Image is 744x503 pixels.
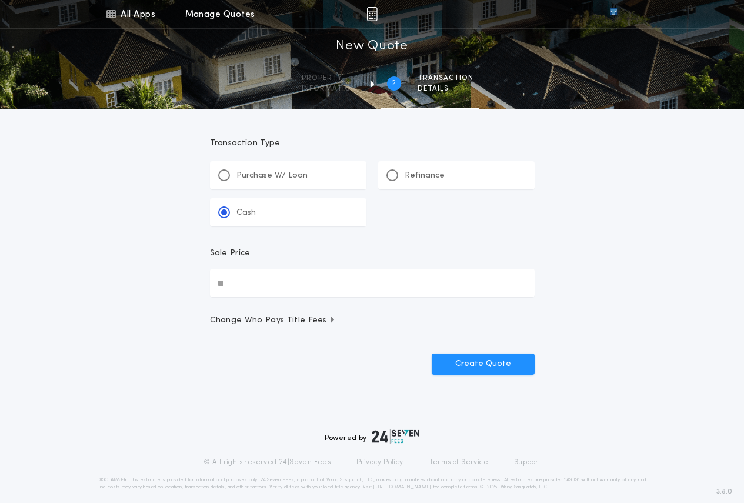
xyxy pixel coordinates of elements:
[210,269,535,297] input: Sale Price
[325,429,420,444] div: Powered by
[716,487,732,497] span: 3.8.0
[302,84,356,94] span: information
[373,485,431,489] a: [URL][DOMAIN_NAME]
[589,8,638,20] img: vs-icon
[302,74,356,83] span: Property
[236,170,308,182] p: Purchase W/ Loan
[372,429,420,444] img: logo
[336,37,408,56] h1: New Quote
[429,458,488,467] a: Terms of Service
[366,7,378,21] img: img
[405,170,445,182] p: Refinance
[210,138,535,149] p: Transaction Type
[418,84,473,94] span: details
[210,248,251,259] p: Sale Price
[210,315,336,327] span: Change Who Pays Title Fees
[210,315,535,327] button: Change Who Pays Title Fees
[236,207,256,219] p: Cash
[514,458,541,467] a: Support
[432,354,535,375] button: Create Quote
[356,458,403,467] a: Privacy Policy
[392,79,396,88] h2: 2
[97,477,648,491] p: DISCLAIMER: This estimate is provided for informational purposes only. 24|Seven Fees, a product o...
[203,458,331,467] p: © All rights reserved. 24|Seven Fees
[418,74,473,83] span: Transaction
